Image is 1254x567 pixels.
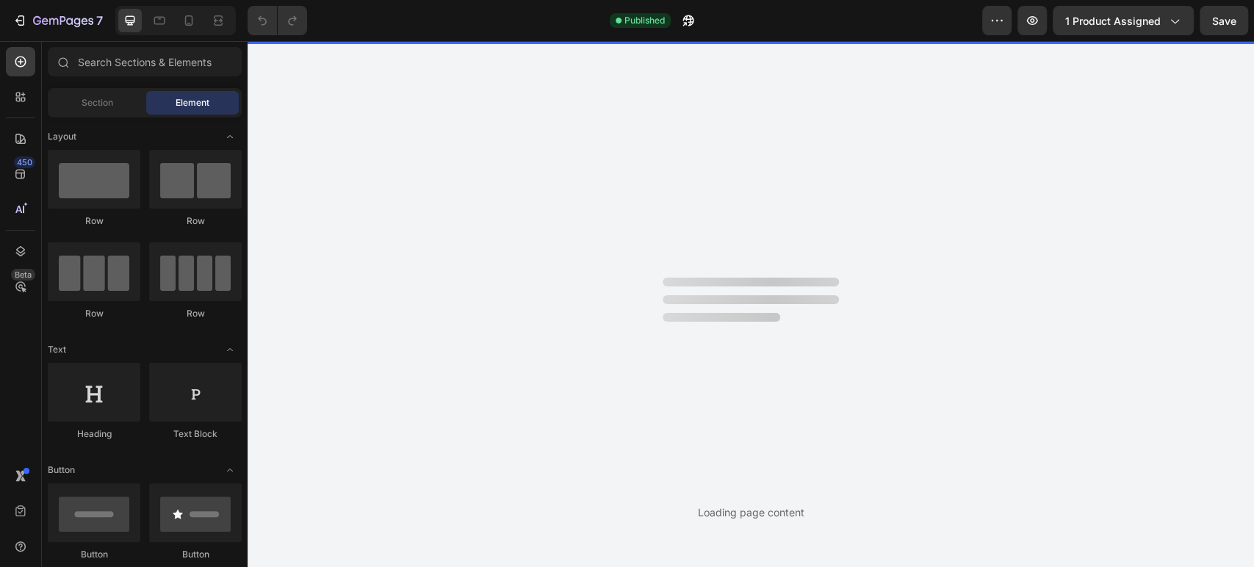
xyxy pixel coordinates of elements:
span: Layout [48,130,76,143]
p: 7 [96,12,103,29]
div: 450 [14,156,35,168]
input: Search Sections & Elements [48,47,242,76]
div: Button [149,548,242,561]
button: Save [1200,6,1248,35]
div: Row [48,214,140,228]
div: Loading page content [698,505,804,520]
span: 1 product assigned [1065,13,1161,29]
span: Toggle open [218,338,242,361]
div: Button [48,548,140,561]
button: 7 [6,6,109,35]
div: Row [48,307,140,320]
div: Row [149,307,242,320]
div: Heading [48,427,140,441]
span: Toggle open [218,125,242,148]
span: Section [82,96,113,109]
div: Beta [11,269,35,281]
span: Text [48,343,66,356]
span: Published [624,14,665,27]
span: Element [176,96,209,109]
span: Button [48,463,75,477]
span: Toggle open [218,458,242,482]
div: Row [149,214,242,228]
span: Save [1212,15,1236,27]
div: Undo/Redo [248,6,307,35]
div: Text Block [149,427,242,441]
button: 1 product assigned [1053,6,1194,35]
